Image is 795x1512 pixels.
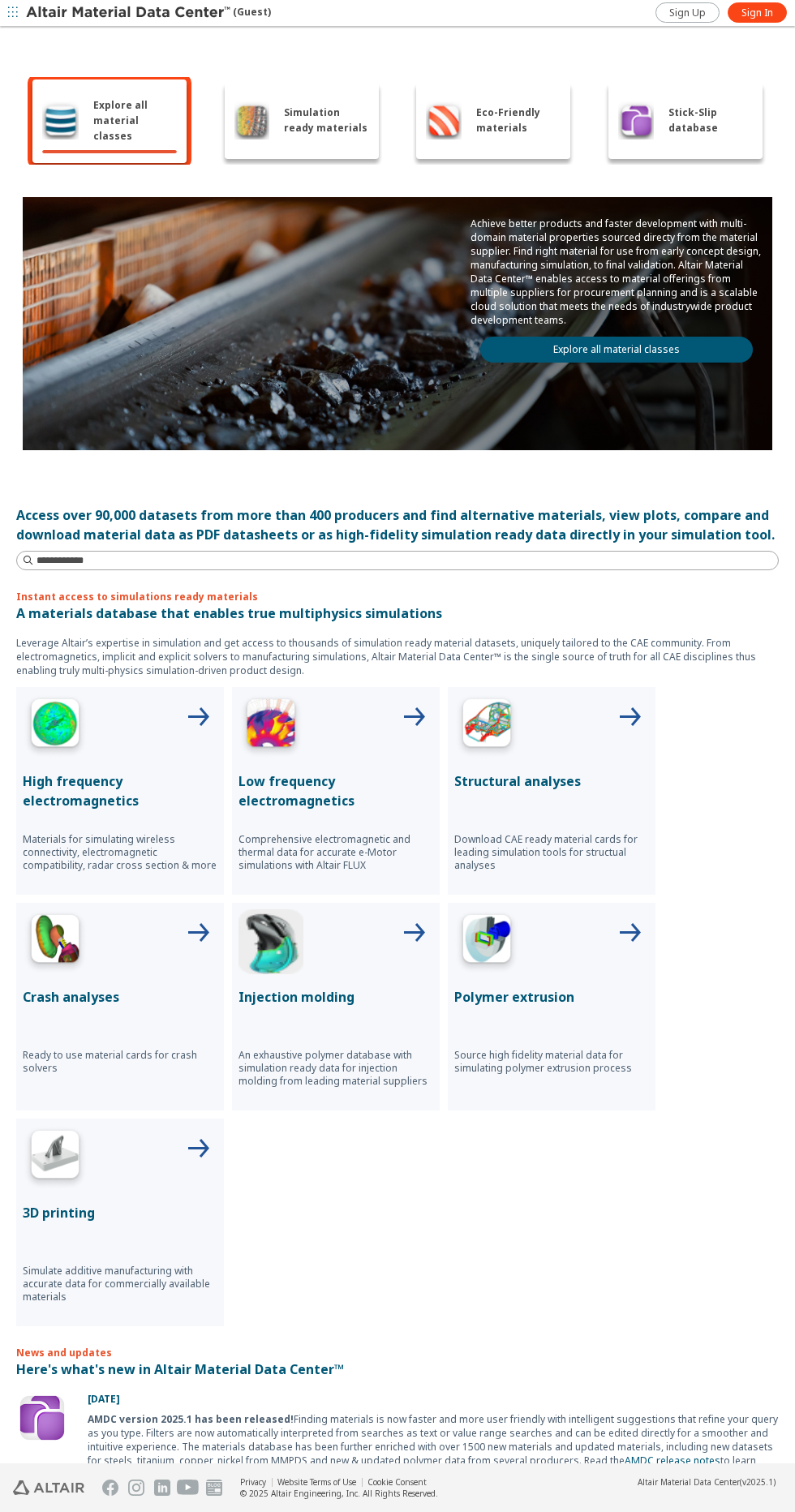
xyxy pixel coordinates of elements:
a: Sign In [728,2,787,23]
img: Crash Analyses Icon [23,909,88,974]
span: Altair Material Data Center [638,1476,740,1488]
button: Polymer Extrusion IconPolymer extrusionSource high fidelity material data for simulating polymer ... [448,903,655,1110]
p: Ready to use material cards for crash solvers [23,1049,217,1075]
img: Low Frequency Icon [238,694,303,758]
button: 3D Printing Icon3D printingSimulate additive manufacturing with accurate data for commercially av... [16,1119,224,1326]
img: Stick-Slip database [618,101,654,140]
p: [DATE] [88,1392,779,1406]
button: High Frequency IconHigh frequency electromagneticsMaterials for simulating wireless connectivity,... [16,687,224,895]
img: 3D Printing Icon [23,1125,88,1190]
img: Polymer Extrusion Icon [454,909,519,974]
p: A materials database that enables true multiphysics simulations [16,604,779,623]
p: Download CAE ready material cards for leading simulation tools for structual analyses [454,833,649,872]
img: Structural Analyses Icon [454,694,519,758]
p: Injection molding [238,987,433,1007]
div: © 2025 Altair Engineering, Inc. All Rights Reserved. [240,1488,438,1499]
p: News and updates [16,1346,779,1360]
img: Eco-Friendly materials [426,101,462,140]
a: AMDC release notes [625,1454,720,1467]
p: High frequency electromagnetics [23,771,217,810]
div: (v2025.1) [638,1476,776,1488]
p: Crash analyses [23,987,217,1007]
p: Achieve better products and faster development with multi-domain material properties sourced dire... [471,217,763,327]
img: High Frequency Icon [23,694,88,758]
div: Access over 90,000 datasets from more than 400 producers and find alternative materials, view plo... [16,505,779,544]
p: Source high fidelity material data for simulating polymer extrusion process [454,1049,649,1075]
img: Injection Molding Icon [238,909,303,974]
p: Materials for simulating wireless connectivity, electromagnetic compatibility, radar cross sectio... [23,833,217,872]
a: Website Terms of Use [277,1476,356,1488]
span: Explore all material classes [93,97,177,144]
button: Low Frequency IconLow frequency electromagneticsComprehensive electromagnetic and thermal data fo... [232,687,440,895]
p: 3D printing [23,1203,217,1222]
div: (Guest) [26,5,271,21]
p: Structural analyses [454,771,649,791]
div: Finding materials is now faster and more user friendly with intelligent suggestions that refine y... [88,1412,779,1481]
p: Here's what's new in Altair Material Data Center™ [16,1360,779,1379]
img: Explore all material classes [42,101,79,140]
img: Altair Material Data Center [26,5,233,21]
p: Comprehensive electromagnetic and thermal data for accurate e-Motor simulations with Altair FLUX [238,833,433,872]
span: Simulation ready materials [284,105,369,135]
p: An exhaustive polymer database with simulation ready data for injection molding from leading mate... [238,1049,433,1088]
img: Altair Engineering [13,1480,84,1495]
b: AMDC version 2025.1 has been released! [88,1412,294,1426]
a: Privacy [240,1476,266,1488]
p: Polymer extrusion [454,987,649,1007]
a: Explore all material classes [480,337,753,363]
p: Leverage Altair’s expertise in simulation and get access to thousands of simulation ready materia... [16,636,779,677]
span: Sign Up [669,6,706,19]
span: Sign In [741,6,773,19]
span: Eco-Friendly materials [476,105,561,135]
a: Sign Up [655,2,720,23]
p: Low frequency electromagnetics [238,771,433,810]
button: Crash Analyses IconCrash analysesReady to use material cards for crash solvers [16,903,224,1110]
button: Structural Analyses IconStructural analysesDownload CAE ready material cards for leading simulati... [448,687,655,895]
img: Update Icon Software [16,1392,68,1444]
p: Instant access to simulations ready materials [16,590,779,604]
p: Simulate additive manufacturing with accurate data for commercially available materials [23,1265,217,1304]
img: Simulation ready materials [234,101,269,140]
button: Injection Molding IconInjection moldingAn exhaustive polymer database with simulation ready data ... [232,903,440,1110]
span: Stick-Slip database [668,105,753,135]
a: Cookie Consent [367,1476,427,1488]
